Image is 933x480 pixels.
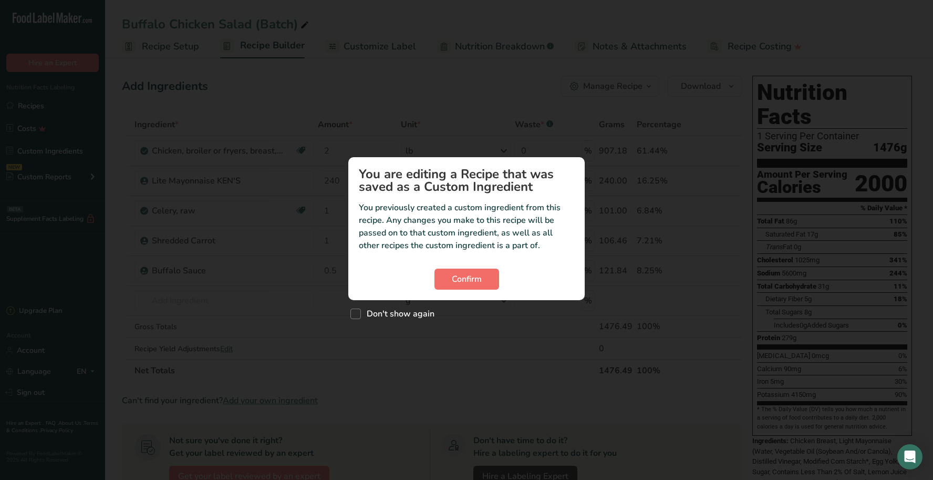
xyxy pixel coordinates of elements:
button: Confirm [434,269,499,290]
p: You previously created a custom ingredient from this recipe. Any changes you make to this recipe ... [359,201,574,252]
h1: You are editing a Recipe that was saved as a Custom Ingredient [359,168,574,193]
span: Don't show again [361,309,434,319]
span: Confirm [452,273,482,285]
div: Open Intercom Messenger [897,444,922,469]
